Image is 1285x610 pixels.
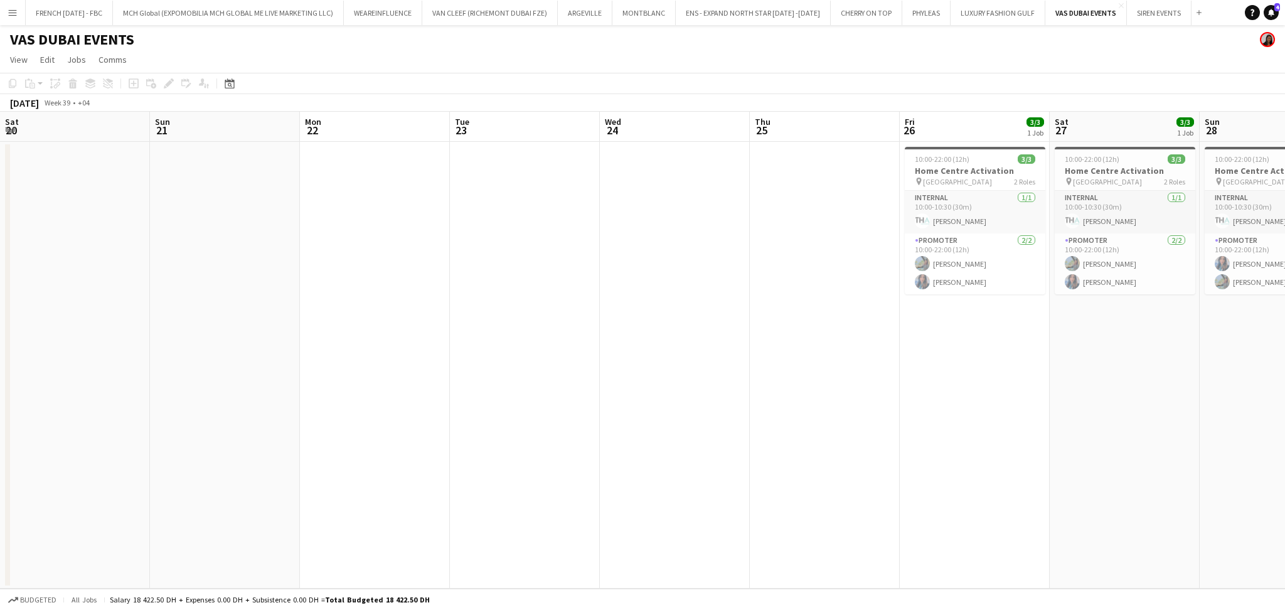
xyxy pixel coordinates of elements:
[6,593,58,607] button: Budgeted
[605,116,621,127] span: Wed
[113,1,344,25] button: MCH Global (EXPOMOBILIA MCH GLOBAL ME LIVE MARKETING LLC)
[1065,154,1119,164] span: 10:00-22:00 (12h)
[40,54,55,65] span: Edit
[69,595,99,604] span: All jobs
[1055,191,1195,233] app-card-role: Internal1/110:00-10:30 (30m)[PERSON_NAME]
[1014,177,1035,186] span: 2 Roles
[344,1,422,25] button: WEAREINFLUENCE
[422,1,558,25] button: VAN CLEEF (RICHEMONT DUBAI FZE)
[1176,117,1194,127] span: 3/3
[1264,5,1279,20] a: 4
[903,123,915,137] span: 26
[20,596,56,604] span: Budgeted
[10,30,134,49] h1: VAS DUBAI EVENTS
[905,191,1045,233] app-card-role: Internal1/110:00-10:30 (30m)[PERSON_NAME]
[831,1,902,25] button: CHERRY ON TOP
[1203,123,1220,137] span: 28
[753,123,770,137] span: 25
[3,123,19,137] span: 20
[26,1,113,25] button: FRENCH [DATE] - FBC
[153,123,170,137] span: 21
[1055,116,1069,127] span: Sat
[41,98,73,107] span: Week 39
[325,595,430,604] span: Total Budgeted 18 422.50 DH
[905,147,1045,294] app-job-card: 10:00-22:00 (12h)3/3Home Centre Activation [GEOGRAPHIC_DATA]2 RolesInternal1/110:00-10:30 (30m)[P...
[1164,177,1185,186] span: 2 Roles
[612,1,676,25] button: MONTBLANC
[1168,154,1185,164] span: 3/3
[905,116,915,127] span: Fri
[5,116,19,127] span: Sat
[155,116,170,127] span: Sun
[1027,128,1043,137] div: 1 Job
[1055,165,1195,176] h3: Home Centre Activation
[755,116,770,127] span: Thu
[951,1,1045,25] button: LUXURY FASHION GULF
[905,165,1045,176] h3: Home Centre Activation
[923,177,992,186] span: [GEOGRAPHIC_DATA]
[558,1,612,25] button: ARGEVILLE
[905,233,1045,294] app-card-role: Promoter2/210:00-22:00 (12h)[PERSON_NAME][PERSON_NAME]
[1274,3,1280,11] span: 4
[1073,177,1142,186] span: [GEOGRAPHIC_DATA]
[10,97,39,109] div: [DATE]
[67,54,86,65] span: Jobs
[93,51,132,68] a: Comms
[453,123,469,137] span: 23
[1055,147,1195,294] app-job-card: 10:00-22:00 (12h)3/3Home Centre Activation [GEOGRAPHIC_DATA]2 RolesInternal1/110:00-10:30 (30m)[P...
[35,51,60,68] a: Edit
[1026,117,1044,127] span: 3/3
[455,116,469,127] span: Tue
[1055,233,1195,294] app-card-role: Promoter2/210:00-22:00 (12h)[PERSON_NAME][PERSON_NAME]
[1177,128,1193,137] div: 1 Job
[1127,1,1192,25] button: SIREN EVENTS
[1045,1,1127,25] button: VAS DUBAI EVENTS
[1215,154,1269,164] span: 10:00-22:00 (12h)
[902,1,951,25] button: PHYLEAS
[99,54,127,65] span: Comms
[676,1,831,25] button: ENS - EXPAND NORTH STAR [DATE] -[DATE]
[110,595,430,604] div: Salary 18 422.50 DH + Expenses 0.00 DH + Subsistence 0.00 DH =
[78,98,90,107] div: +04
[305,116,321,127] span: Mon
[1205,116,1220,127] span: Sun
[603,123,621,137] span: 24
[915,154,969,164] span: 10:00-22:00 (12h)
[303,123,321,137] span: 22
[1260,32,1275,47] app-user-avatar: Sara Mendhao
[5,51,33,68] a: View
[1018,154,1035,164] span: 3/3
[1053,123,1069,137] span: 27
[62,51,91,68] a: Jobs
[10,54,28,65] span: View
